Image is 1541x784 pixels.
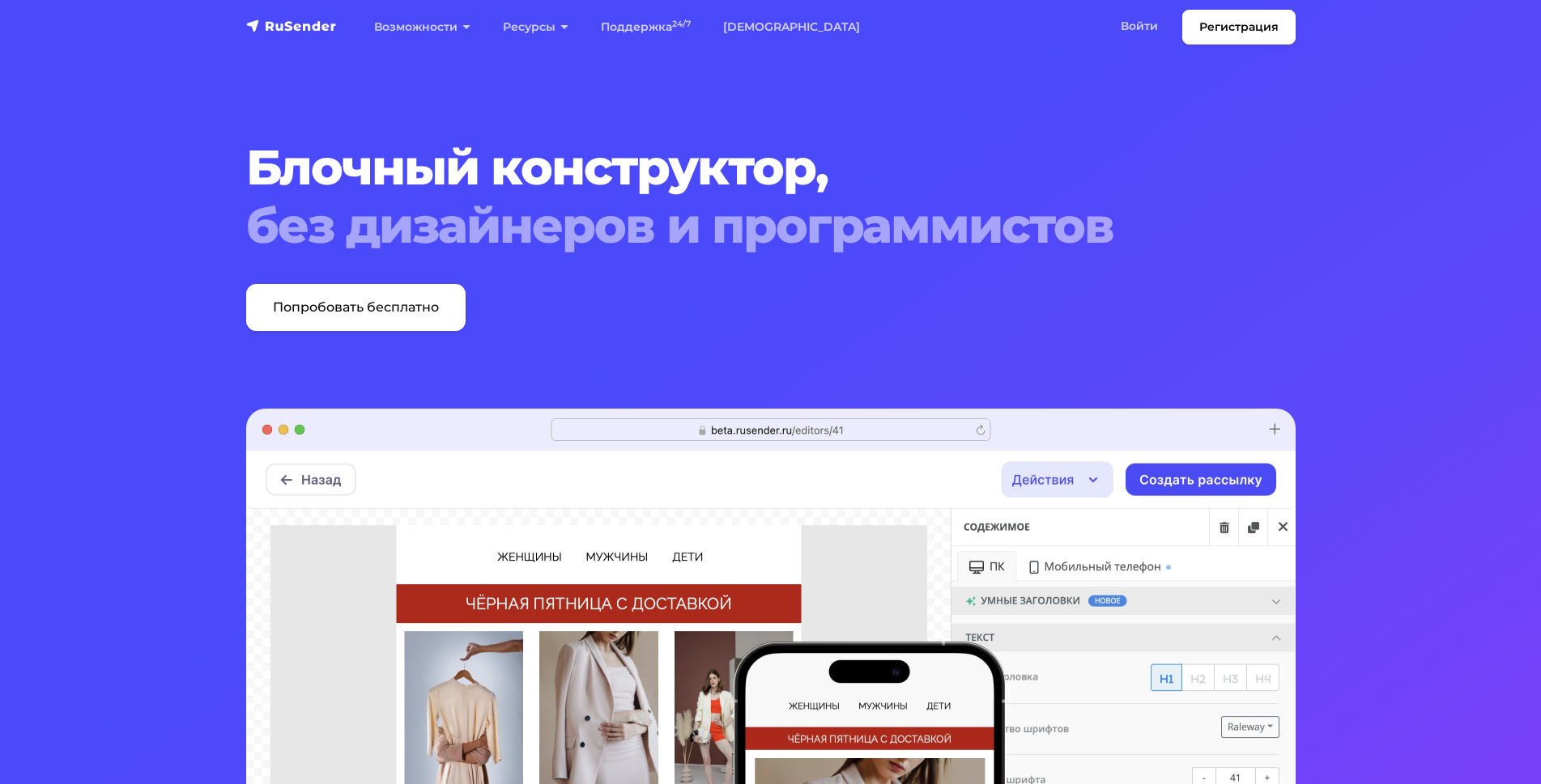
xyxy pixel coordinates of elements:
[1182,10,1296,44] a: Регистрация
[246,138,1207,255] h1: Блочный конструктор,
[246,284,466,331] a: Попробовать бесплатно
[246,197,1207,255] span: без дизайнеров и программистов
[246,18,337,34] img: RuSender
[707,11,876,44] a: [DEMOGRAPHIC_DATA]
[672,19,691,29] sup: 24/7
[487,11,585,44] a: Ресурсы
[1105,10,1174,43] a: Войти
[585,11,707,44] a: Поддержка24/7
[358,11,487,44] a: Возможности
